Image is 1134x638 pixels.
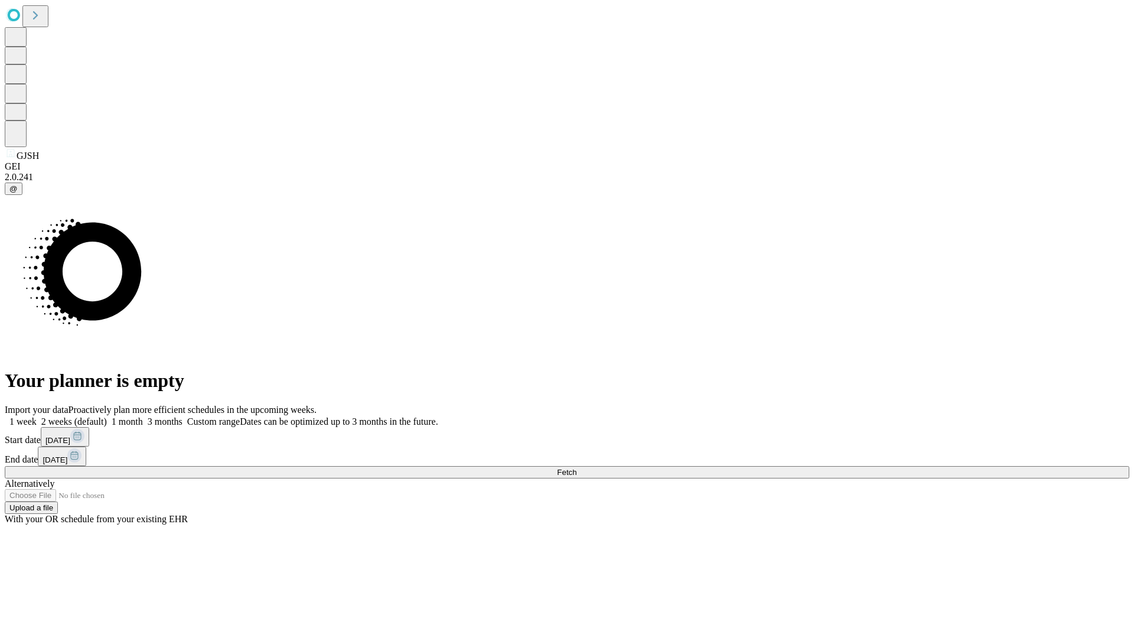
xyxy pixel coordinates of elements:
span: 3 months [148,416,183,427]
span: With your OR schedule from your existing EHR [5,514,188,524]
button: Upload a file [5,502,58,514]
span: Proactively plan more efficient schedules in the upcoming weeks. [69,405,317,415]
button: @ [5,183,22,195]
span: 1 week [9,416,37,427]
span: [DATE] [45,436,70,445]
span: Dates can be optimized up to 3 months in the future. [240,416,438,427]
button: [DATE] [41,427,89,447]
span: Fetch [557,468,576,477]
span: 1 month [112,416,143,427]
span: Alternatively [5,479,54,489]
span: @ [9,184,18,193]
div: Start date [5,427,1129,447]
span: Import your data [5,405,69,415]
span: GJSH [17,151,39,161]
div: 2.0.241 [5,172,1129,183]
button: [DATE] [38,447,86,466]
span: [DATE] [43,455,67,464]
span: 2 weeks (default) [41,416,107,427]
h1: Your planner is empty [5,370,1129,392]
div: End date [5,447,1129,466]
span: Custom range [187,416,240,427]
button: Fetch [5,466,1129,479]
div: GEI [5,161,1129,172]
